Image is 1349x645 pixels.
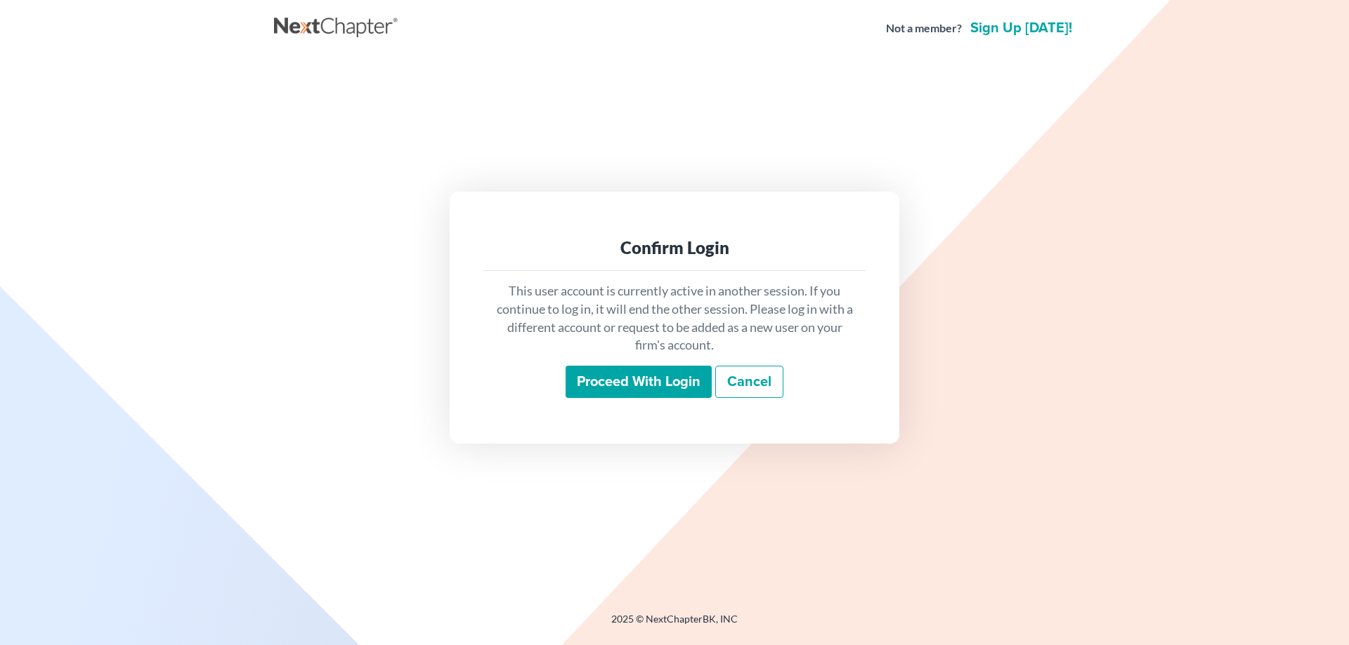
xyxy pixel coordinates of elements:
[566,366,712,398] input: Proceed with login
[886,20,962,36] strong: Not a member?
[715,366,783,398] a: Cancel
[495,237,854,259] div: Confirm Login
[274,612,1075,637] div: 2025 © NextChapterBK, INC
[967,21,1075,35] a: Sign up [DATE]!
[495,282,854,354] p: This user account is currently active in another session. If you continue to log in, it will end ...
